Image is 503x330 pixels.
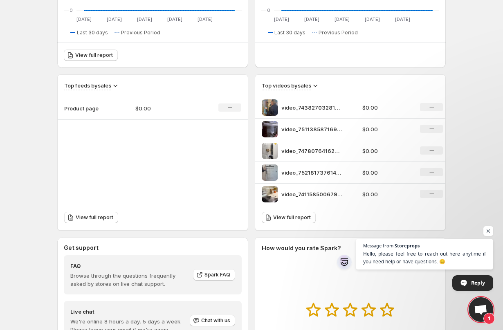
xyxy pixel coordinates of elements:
span: Storeprops [395,243,420,248]
p: video_7438270328155065646 [281,103,343,112]
h4: Live chat [70,308,189,316]
a: View full report [64,212,118,223]
text: [DATE] [137,16,152,22]
span: Previous Period [319,29,358,36]
h3: How would you rate Spark? [262,244,341,252]
text: [DATE] [335,16,350,22]
h4: FAQ [70,262,187,270]
span: Previous Period [121,29,160,36]
p: video_7511385871698971935 [281,125,343,133]
h3: Top feeds by sales [64,81,111,90]
p: $0.00 [362,190,411,198]
p: $0.00 [362,168,411,177]
span: View full report [75,52,113,58]
span: Spark FAQ [204,272,230,278]
a: View full report [262,212,316,223]
a: Spark FAQ [193,269,235,281]
p: Browse through the questions frequently asked by stores on live chat support. [70,272,187,288]
text: [DATE] [198,16,213,22]
img: video_7521817376149589278 1 [262,164,278,181]
text: [DATE] [395,16,410,22]
span: Chat with us [201,317,230,324]
p: $0.00 [362,103,411,112]
text: [DATE] [167,16,182,22]
text: 0 [70,7,73,13]
p: video_7478076416287018286 [281,147,343,155]
text: [DATE] [107,16,122,22]
p: video_7521817376149589278 1 [281,168,343,177]
span: View full report [273,214,311,221]
div: Open chat [469,297,493,322]
p: $0.00 [362,125,411,133]
p: $0.00 [135,104,193,112]
button: Chat with us [190,315,235,326]
p: $0.00 [362,147,411,155]
span: Last 30 days [274,29,305,36]
text: [DATE] [304,16,319,22]
p: Product page [64,104,105,112]
img: video_7438270328155065646 [262,99,278,116]
span: 1 [483,313,495,324]
h3: Top videos by sales [262,81,311,90]
span: View full report [76,214,113,221]
text: [DATE] [365,16,380,22]
span: Hello, please feel free to reach out here anytime if you need help or have questions. 😊 [363,250,486,265]
text: [DATE] [274,16,289,22]
p: video_7411585006792871198 [281,190,343,198]
a: View full report [64,49,118,61]
span: Message from [363,243,393,248]
img: video_7411585006792871198 [262,186,278,202]
span: Last 30 days [77,29,108,36]
text: [DATE] [76,16,92,22]
h3: Get support [64,244,99,252]
img: video_7478076416287018286 [262,143,278,159]
img: video_7511385871698971935 [262,121,278,137]
text: 0 [267,7,270,13]
span: Reply [471,276,485,290]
